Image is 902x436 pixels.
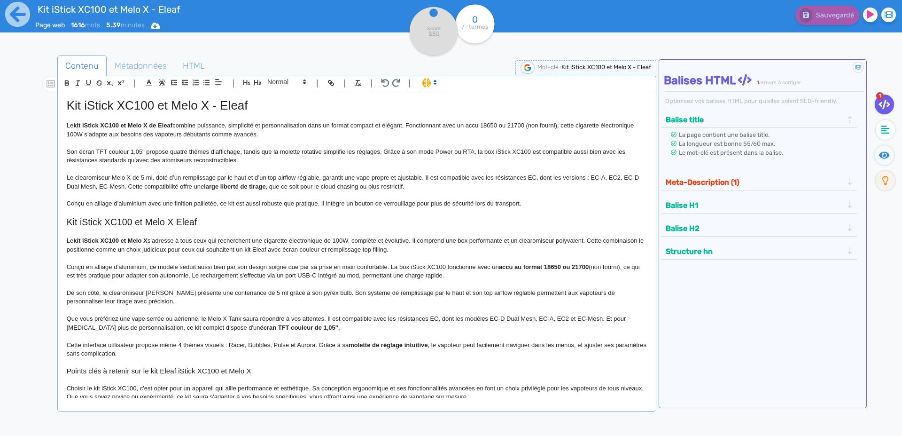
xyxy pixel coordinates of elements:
button: Balise H2 [663,221,846,236]
img: google-serp-logo.png [521,62,535,74]
span: | [232,77,234,89]
strong: molette de réglage intuitive [349,341,428,349]
p: Conçu en alliage d’aluminium, ce modèle séduit aussi bien par son design soigné que par sa prise ... [67,263,647,280]
tspan: /- termes [462,24,488,30]
p: Le s’adresse à tous ceux qui recherchent une cigarette électronique de 100W, complète et évolutiv... [67,237,647,254]
b: 1616 [71,21,85,29]
span: | [133,77,136,89]
strong: kit iStick XC100 et Melo X [73,237,148,244]
p: Le clearomiseur Melo X de 5 ml, doté d’un remplissage par le haut et d’un top airflow réglable, g... [67,174,647,191]
p: Cette interface utilisateur propose même 4 thèmes visuels : Racer, Bubbles, Pulse et Aurora. Grâc... [67,341,647,358]
button: Structure hn [663,244,846,259]
p: Son écran TFT couleur 1,05" propose quatre thèmes d’affichage, tandis que la molette rotative sim... [67,148,647,165]
span: Aligment [212,76,225,87]
h1: Kit iStick XC100 et Melo X - Eleaf [67,98,647,113]
span: | [408,77,411,89]
tspan: Score [427,25,441,32]
span: | [316,77,319,89]
div: Optimisez vos balises HTML pour qu’elles soient SEO-friendly. [664,96,864,105]
span: Métadonnées [107,53,174,79]
h3: Points clés à retenir sur le kit Eleaf iStick XC100 et Melo X [67,367,647,375]
span: HTML [175,53,212,79]
div: Balise H1 [663,198,856,213]
div: Balise H2 [663,221,856,236]
input: title [35,2,306,17]
span: La page contient une balise title. [679,131,770,138]
h4: Balises HTML [664,74,864,87]
span: Le mot-clé est présent dans la balise. [679,149,783,156]
button: Balise title [663,112,846,127]
span: Contenu [58,53,106,79]
strong: kit iStick XC100 et Melo X de Eleaf [73,122,172,129]
div: Balise title [663,112,856,127]
p: Le combine puissance, simplicité et personnalisation dans un format compact et élégant. Fonctionn... [67,121,647,139]
span: minutes [106,21,145,29]
a: Contenu [57,55,107,77]
strong: large liberté de tirage [204,183,266,190]
p: Que vous préfériez une vape serrée ou aérienne, le Melo X Tank saura répondre à vos attentes. Il ... [67,315,647,332]
strong: accu au format 18650 ou 21700 [499,263,589,270]
span: 1 [757,79,759,86]
span: La longueur est bonne 55/60 max. [679,140,775,147]
span: Mot-clé : [537,63,561,71]
h2: Kit iStick XC100 et Melo X Eleaf [67,217,647,228]
span: I.Assistant [418,77,440,88]
span: Kit iStick XC100 et Melo X - Eleaf [561,63,651,71]
a: Métadonnées [107,55,175,77]
strong: écran TFT couleur de 1,05" [260,324,338,331]
tspan: 0 [472,14,478,25]
p: Choisir le kit iStick XC100, c'est opter pour un appareil qui allie performance et esthétique. Sa... [67,384,647,402]
span: erreurs à corriger [759,79,801,86]
a: HTML [175,55,213,77]
button: Sauvegardé [795,6,859,25]
button: Meta-Description (1) [663,174,846,190]
button: Balise H1 [663,198,846,213]
span: Sauvegardé [816,11,854,19]
span: 1 [876,92,884,100]
tspan: SEO [428,30,439,37]
div: Structure hn [663,244,856,259]
div: Meta-Description (1) [663,174,856,190]
b: 5.39 [106,21,121,29]
span: Page web [35,21,65,29]
span: mots [71,21,100,29]
span: | [370,77,373,89]
p: De son côté, le clearomiseur [PERSON_NAME] présente une contenance de 5 ml grâce à son pyrex bulb... [67,289,647,306]
p: Conçu en alliage d’aluminium avec une finition pailletée, ce kit est aussi robuste que pratique. ... [67,199,647,208]
span: | [343,77,346,89]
